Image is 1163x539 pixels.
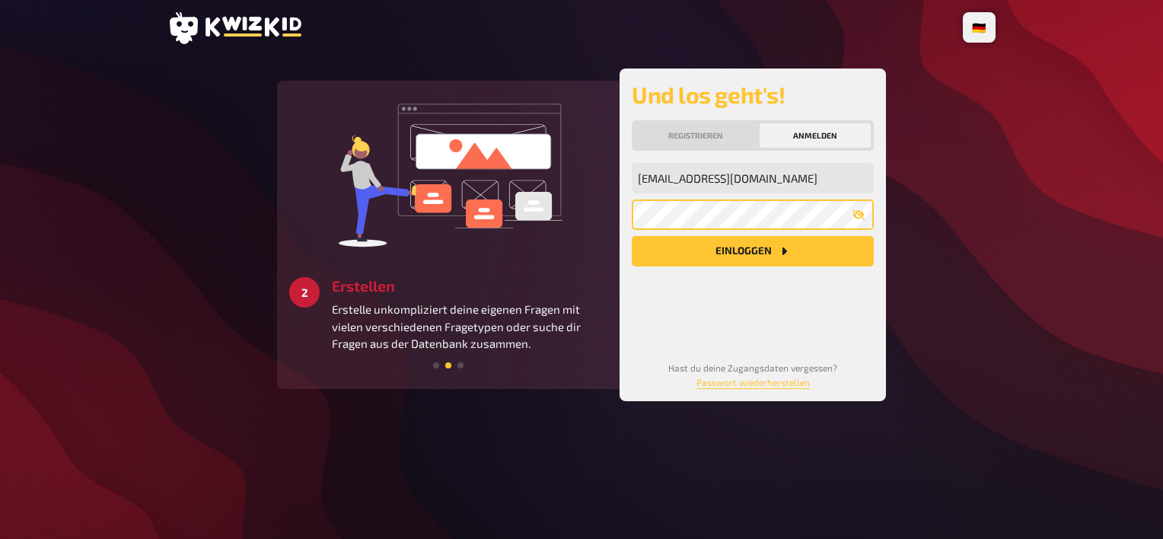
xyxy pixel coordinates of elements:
img: create [334,93,562,253]
h2: Und los geht's! [632,81,874,108]
a: Passwort wiederherstellen [696,377,810,388]
button: Registrieren [635,123,757,148]
input: Meine Emailadresse [632,163,874,193]
div: 2 [289,277,320,308]
button: Einloggen [632,236,874,266]
button: Anmelden [760,123,871,148]
h3: Erstellen [332,277,607,295]
p: Erstelle unkompliziert deine eigenen Fragen mit vielen verschiedenen Fragetypen oder suche dir Fr... [332,301,607,352]
li: 🇩🇪 [966,15,993,40]
small: Hast du deine Zugangsdaten vergessen? [668,362,837,388]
